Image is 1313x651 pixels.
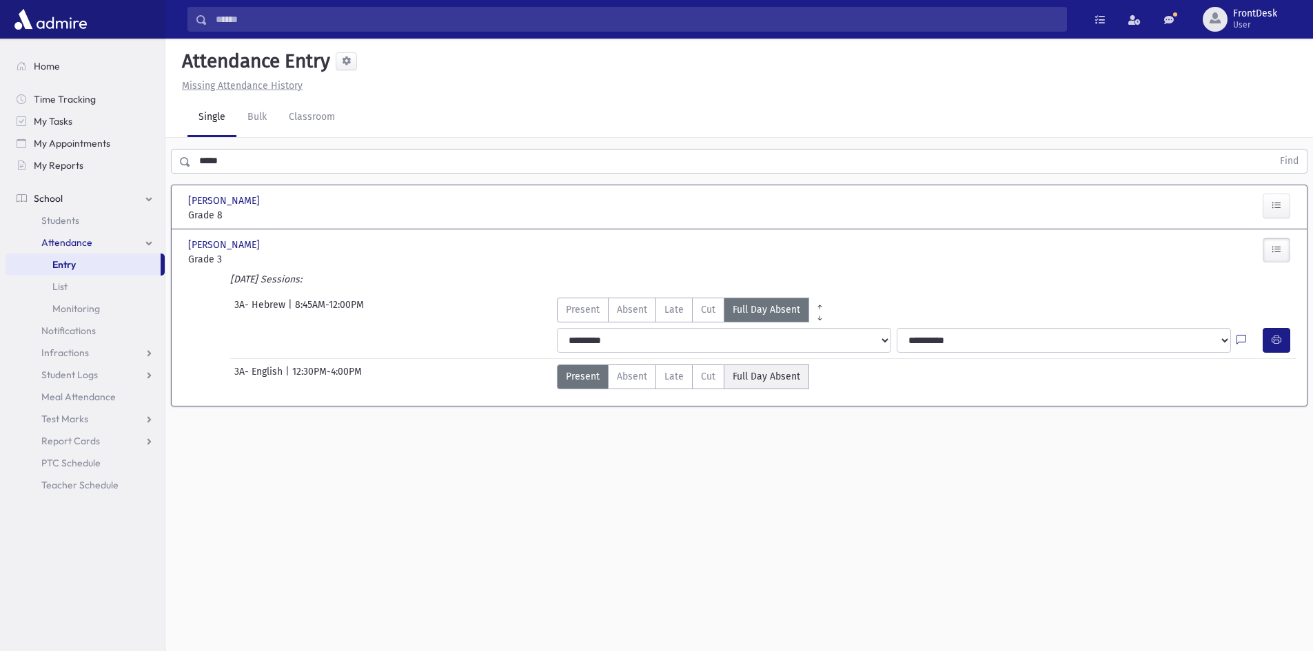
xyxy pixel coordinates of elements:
[11,6,90,33] img: AdmirePro
[188,208,360,223] span: Grade 8
[566,302,600,317] span: Present
[6,474,165,496] a: Teacher Schedule
[34,159,83,172] span: My Reports
[41,369,98,381] span: Student Logs
[6,276,165,298] a: List
[34,60,60,72] span: Home
[187,99,236,137] a: Single
[188,238,263,252] span: [PERSON_NAME]
[6,342,165,364] a: Infractions
[6,88,165,110] a: Time Tracking
[733,302,800,317] span: Full Day Absent
[52,302,100,315] span: Monitoring
[41,236,92,249] span: Attendance
[1233,8,1277,19] span: FrontDesk
[182,80,303,92] u: Missing Attendance History
[6,110,165,132] a: My Tasks
[41,324,96,337] span: Notifications
[557,364,809,389] div: AttTypes
[664,369,684,384] span: Late
[6,254,161,276] a: Entry
[207,7,1066,32] input: Search
[176,80,303,92] a: Missing Attendance History
[809,298,831,309] a: All Prior
[285,364,292,389] span: |
[1233,19,1277,30] span: User
[6,55,165,77] a: Home
[1272,149,1307,173] button: Find
[6,408,165,430] a: Test Marks
[617,302,647,317] span: Absent
[41,479,119,491] span: Teacher Schedule
[41,457,101,469] span: PTC Schedule
[234,298,288,322] span: 3A- Hebrew
[230,273,302,285] i: [DATE] Sessions:
[6,187,165,209] a: School
[34,115,72,127] span: My Tasks
[41,347,89,359] span: Infractions
[617,369,647,384] span: Absent
[664,302,684,317] span: Late
[34,93,96,105] span: Time Tracking
[6,132,165,154] a: My Appointments
[6,364,165,386] a: Student Logs
[288,298,295,322] span: |
[701,302,715,317] span: Cut
[6,320,165,342] a: Notifications
[809,309,831,320] a: All Later
[6,452,165,474] a: PTC Schedule
[6,209,165,231] a: Students
[52,258,76,271] span: Entry
[41,413,88,425] span: Test Marks
[188,194,263,208] span: [PERSON_NAME]
[176,50,330,73] h5: Attendance Entry
[41,214,79,227] span: Students
[278,99,346,137] a: Classroom
[701,369,715,384] span: Cut
[34,192,63,205] span: School
[566,369,600,384] span: Present
[6,386,165,408] a: Meal Attendance
[52,280,68,293] span: List
[188,252,360,267] span: Grade 3
[236,99,278,137] a: Bulk
[295,298,364,322] span: 8:45AM-12:00PM
[292,364,362,389] span: 12:30PM-4:00PM
[6,298,165,320] a: Monitoring
[6,430,165,452] a: Report Cards
[6,231,165,254] a: Attendance
[41,391,116,403] span: Meal Attendance
[234,364,285,389] span: 3A- English
[6,154,165,176] a: My Reports
[34,137,110,149] span: My Appointments
[41,435,100,447] span: Report Cards
[733,369,800,384] span: Full Day Absent
[557,298,831,322] div: AttTypes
